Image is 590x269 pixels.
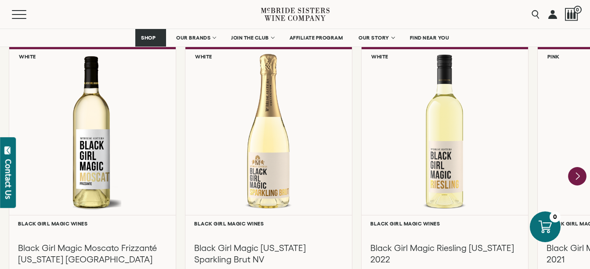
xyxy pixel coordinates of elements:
h6: White [19,54,36,59]
span: OUR STORY [358,35,389,41]
h6: Black Girl Magic Wines [18,221,167,226]
h3: Black Girl Magic Moscato Frizzanté [US_STATE] [GEOGRAPHIC_DATA] [18,242,167,265]
h6: Black Girl Magic Wines [194,221,343,226]
a: SHOP [135,29,166,47]
div: Contact Us [4,159,13,199]
a: OUR STORY [353,29,400,47]
span: FIND NEAR YOU [410,35,449,41]
a: FIND NEAR YOU [404,29,455,47]
h6: White [195,54,212,59]
button: Mobile Menu Trigger [12,10,43,19]
button: Next [568,167,586,185]
span: AFFILIATE PROGRAM [290,35,343,41]
span: JOIN THE CLUB [231,35,269,41]
h3: Black Girl Magic Riesling [US_STATE] 2022 [370,242,519,265]
a: JOIN THE CLUB [225,29,279,47]
h6: Pink [547,54,560,59]
h3: Black Girl Magic [US_STATE] Sparkling Brut NV [194,242,343,265]
div: 0 [550,211,561,222]
h6: Black Girl Magic Wines [370,221,519,226]
a: OUR BRANDS [170,29,221,47]
h6: White [371,54,388,59]
span: SHOP [141,35,156,41]
span: 0 [574,6,582,14]
a: AFFILIATE PROGRAM [284,29,349,47]
span: OUR BRANDS [176,35,210,41]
